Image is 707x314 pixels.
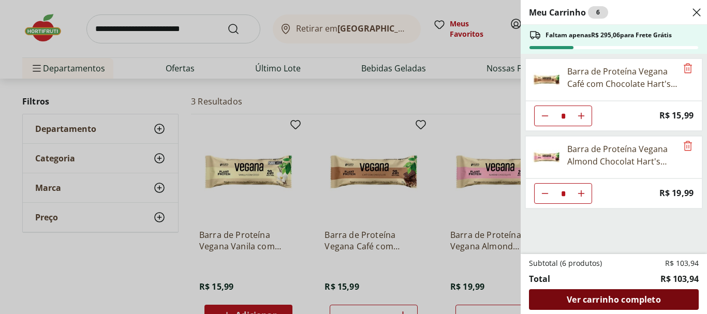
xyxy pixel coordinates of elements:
span: R$ 103,94 [665,258,699,268]
div: Barra de Proteína Vegana Almond Chocolat Hart's Natural 70g [567,143,677,168]
span: Faltam apenas R$ 295,06 para Frete Grátis [546,31,672,39]
div: Barra de Proteína Vegana Café com Chocolate Hart's 70g [567,65,677,90]
img: Barra de Proteína Vegana Café com Chocolate Hart's 70g [532,65,561,94]
button: Remove [682,140,694,153]
button: Aumentar Quantidade [571,106,592,126]
img: Barra de Proteína Vegana Almond Chocolat Hart's Natural 70g [532,143,561,172]
span: R$ 103,94 [660,273,699,285]
span: R$ 19,99 [659,186,694,200]
div: 6 [588,6,608,19]
span: Total [529,273,550,285]
a: Ver carrinho completo [529,289,699,310]
input: Quantidade Atual [555,106,571,126]
span: R$ 15,99 [659,109,694,123]
button: Aumentar Quantidade [571,183,592,204]
input: Quantidade Atual [555,184,571,203]
h2: Meu Carrinho [529,6,608,19]
span: Subtotal (6 produtos) [529,258,602,268]
button: Diminuir Quantidade [535,183,555,204]
button: Remove [682,63,694,75]
span: Ver carrinho completo [567,295,660,304]
button: Diminuir Quantidade [535,106,555,126]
